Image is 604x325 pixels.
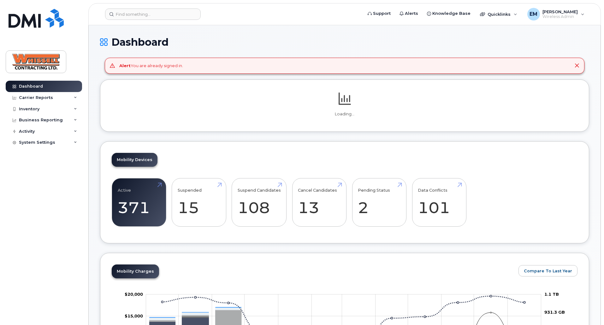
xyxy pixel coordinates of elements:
[119,63,131,68] strong: Alert
[100,37,589,48] h1: Dashboard
[178,182,220,223] a: Suspended 15
[518,265,577,276] button: Compare To Last Year
[358,182,400,223] a: Pending Status 2
[125,313,143,318] tspan: $15,000
[125,292,143,297] tspan: $20,000
[112,264,159,278] a: Mobility Charges
[298,182,340,223] a: Cancel Candidates 13
[119,63,183,69] div: You are already signed in.
[112,111,577,117] p: Loading...
[125,313,143,318] g: $0
[524,268,572,274] span: Compare To Last Year
[238,182,281,223] a: Suspend Candidates 108
[112,153,157,167] a: Mobility Devices
[544,292,559,297] tspan: 1.1 TB
[544,310,565,315] tspan: 931.3 GB
[118,182,160,223] a: Active 371
[418,182,460,223] a: Data Conflicts 101
[125,292,143,297] g: $0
